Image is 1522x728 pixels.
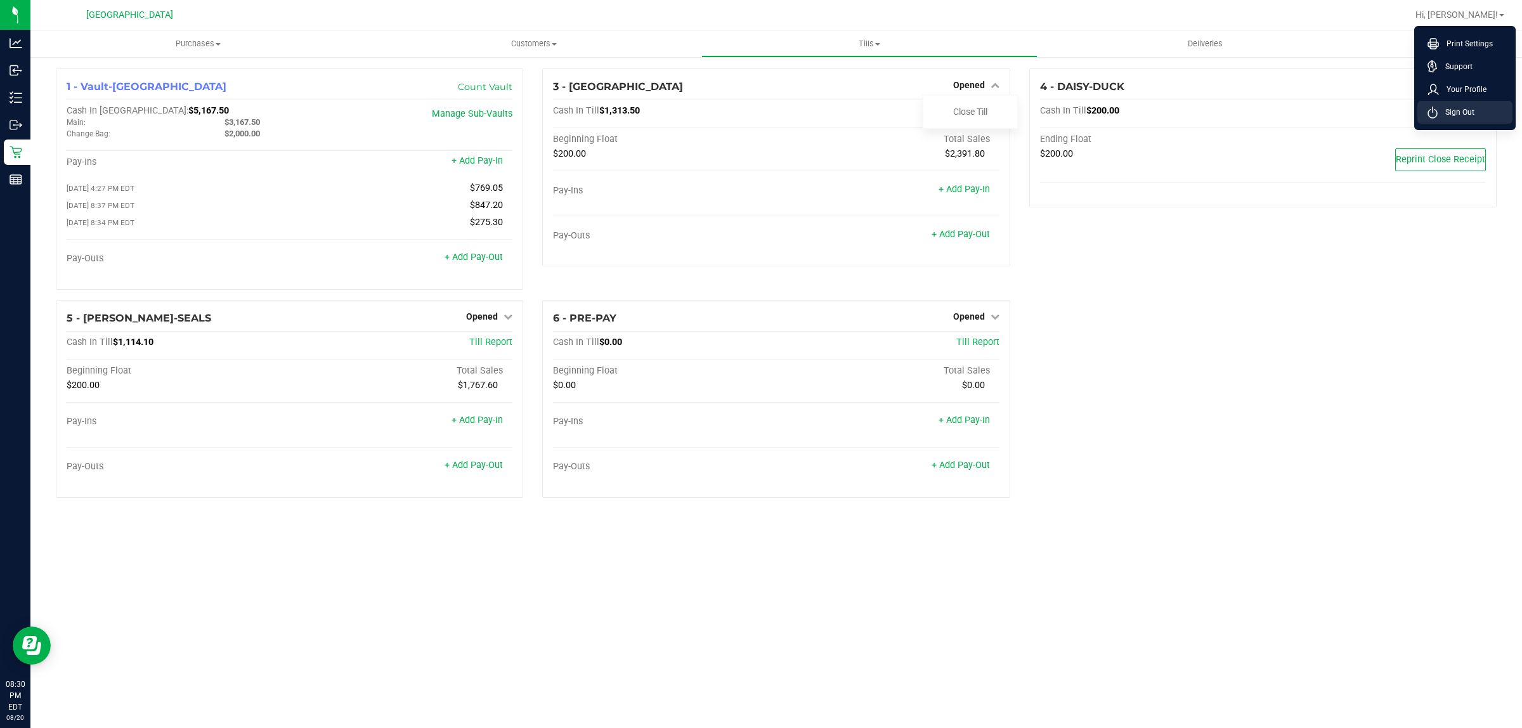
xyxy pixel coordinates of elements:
[953,80,985,90] span: Opened
[452,415,503,426] a: + Add Pay-In
[939,184,990,195] a: + Add Pay-In
[67,81,226,93] span: 1 - Vault-[GEOGRAPHIC_DATA]
[1086,105,1119,116] span: $200.00
[469,337,512,348] a: Till Report
[962,380,985,391] span: $0.00
[67,312,211,324] span: 5 - [PERSON_NAME]-SEALS
[553,337,599,348] span: Cash In Till
[953,311,985,322] span: Opened
[67,118,86,127] span: Main:
[6,713,25,722] p: 08/20
[1037,30,1373,57] a: Deliveries
[553,416,776,427] div: Pay-Ins
[553,134,776,145] div: Beginning Float
[953,107,987,117] a: Close Till
[939,415,990,426] a: + Add Pay-In
[458,380,498,391] span: $1,767.60
[445,252,503,263] a: + Add Pay-Out
[10,91,22,104] inline-svg: Inventory
[1439,83,1486,96] span: Your Profile
[1395,148,1486,171] button: Reprint Close Receipt
[1040,105,1086,116] span: Cash In Till
[67,157,290,168] div: Pay-Ins
[6,679,25,713] p: 08:30 PM EDT
[113,337,153,348] span: $1,114.10
[224,129,260,138] span: $2,000.00
[10,64,22,77] inline-svg: Inbound
[470,217,503,228] span: $275.30
[67,201,134,210] span: [DATE] 8:37 PM EDT
[86,10,173,20] span: [GEOGRAPHIC_DATA]
[432,108,512,119] a: Manage Sub-Vaults
[932,460,990,471] a: + Add Pay-Out
[10,37,22,49] inline-svg: Analytics
[366,30,701,57] a: Customers
[553,105,599,116] span: Cash In Till
[67,218,134,227] span: [DATE] 8:34 PM EDT
[30,38,366,49] span: Purchases
[458,81,512,93] a: Count Vault
[67,416,290,427] div: Pay-Ins
[224,117,260,127] span: $3,167.50
[67,365,290,377] div: Beginning Float
[599,105,640,116] span: $1,313.50
[10,146,22,159] inline-svg: Retail
[13,627,51,665] iframe: Resource center
[1438,106,1474,119] span: Sign Out
[67,380,100,391] span: $200.00
[290,365,513,377] div: Total Sales
[553,461,776,472] div: Pay-Outs
[553,312,616,324] span: 6 - PRE-PAY
[466,311,498,322] span: Opened
[10,119,22,131] inline-svg: Outbound
[1396,154,1485,165] span: Reprint Close Receipt
[553,230,776,242] div: Pay-Outs
[553,185,776,197] div: Pay-Ins
[10,173,22,186] inline-svg: Reports
[553,365,776,377] div: Beginning Float
[67,129,110,138] span: Change Bag:
[470,200,503,211] span: $847.20
[67,253,290,264] div: Pay-Outs
[1040,148,1073,159] span: $200.00
[1439,37,1493,50] span: Print Settings
[1040,134,1263,145] div: Ending Float
[553,380,576,391] span: $0.00
[470,183,503,193] span: $769.05
[367,38,701,49] span: Customers
[30,30,366,57] a: Purchases
[932,229,990,240] a: + Add Pay-Out
[1171,38,1240,49] span: Deliveries
[1417,101,1512,124] li: Sign Out
[445,460,503,471] a: + Add Pay-Out
[701,30,1037,57] a: Tills
[1428,60,1507,73] a: Support
[67,105,188,116] span: Cash In [GEOGRAPHIC_DATA]:
[599,337,622,348] span: $0.00
[776,134,999,145] div: Total Sales
[702,38,1036,49] span: Tills
[553,148,586,159] span: $200.00
[776,365,999,377] div: Total Sales
[1415,10,1498,20] span: Hi, [PERSON_NAME]!
[956,337,999,348] a: Till Report
[67,184,134,193] span: [DATE] 4:27 PM EDT
[452,155,503,166] a: + Add Pay-In
[67,337,113,348] span: Cash In Till
[67,461,290,472] div: Pay-Outs
[1438,60,1473,73] span: Support
[553,81,683,93] span: 3 - [GEOGRAPHIC_DATA]
[188,105,229,116] span: $5,167.50
[945,148,985,159] span: $2,391.80
[1040,81,1124,93] span: 4 - DAISY-DUCK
